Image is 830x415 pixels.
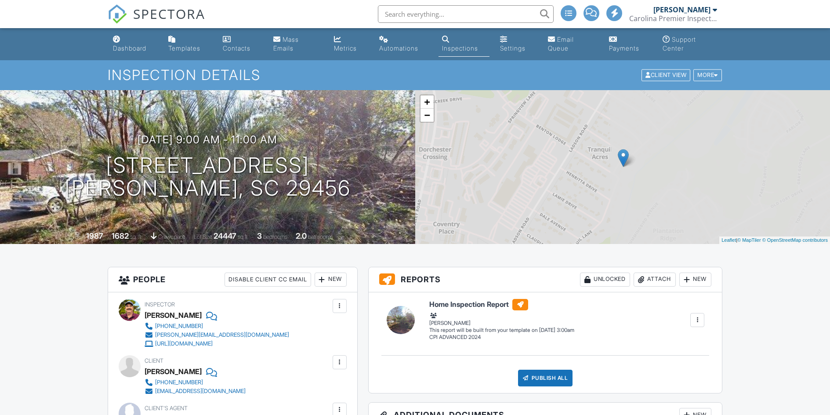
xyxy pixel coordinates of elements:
a: Leaflet [721,237,736,243]
span: bedrooms [263,233,287,240]
div: 3 [257,231,262,240]
a: [URL][DOMAIN_NAME] [145,339,289,348]
div: [PERSON_NAME][EMAIL_ADDRESS][DOMAIN_NAME] [155,331,289,339]
div: This report will be built from your template on [DATE] 3:00am [429,327,574,334]
div: Inspections [442,44,478,52]
div: Attach [634,273,676,287]
a: Zoom out [420,109,434,122]
h1: [STREET_ADDRESS] [PERSON_NAME], SC 29456 [65,154,351,200]
div: [PERSON_NAME] [145,365,202,378]
div: 1987 [86,231,103,240]
div: [PERSON_NAME] [429,311,574,327]
span: Built [75,233,85,240]
div: Email Queue [548,36,574,52]
span: Inspector [145,301,175,308]
a: SPECTORA [108,12,205,30]
a: Email Queue [544,32,598,57]
div: Disable Client CC Email [225,273,311,287]
div: [URL][DOMAIN_NAME] [155,340,213,347]
h3: [DATE] 9:00 am - 11:00 am [138,134,277,146]
div: Automations [379,44,418,52]
div: [PERSON_NAME] [145,309,202,322]
div: New [679,273,711,287]
span: Client's Agent [145,405,188,411]
a: Contacts [219,32,263,57]
a: [PHONE_NUMBER] [145,322,289,331]
a: Inspections [439,32,489,57]
div: Support Center [663,36,696,52]
a: Payments [605,32,652,57]
div: Contacts [223,44,250,52]
a: Support Center [659,32,721,57]
span: Lot Size [194,233,212,240]
a: [PHONE_NUMBER] [145,378,246,387]
a: Settings [497,32,537,57]
span: sq. ft. [130,233,142,240]
div: Publish All [518,370,573,386]
a: © MapTiler [737,237,761,243]
div: Payments [609,44,639,52]
span: SPECTORA [133,4,205,23]
div: Carolina Premier Inspections LLC [629,14,717,23]
img: The Best Home Inspection Software - Spectora [108,4,127,24]
a: Zoom in [420,95,434,109]
div: Client View [642,69,690,81]
span: Client [145,357,163,364]
div: 24447 [214,231,236,240]
h3: Reports [369,267,722,292]
span: bathrooms [308,233,333,240]
div: More [693,69,722,81]
div: CPI ADVANCED 2024 [429,334,574,341]
span: crawlspace [158,233,185,240]
div: 2.0 [296,231,307,240]
div: [PHONE_NUMBER] [155,379,203,386]
div: Dashboard [113,44,146,52]
div: Templates [168,44,200,52]
div: | [719,237,830,244]
span: sq.ft. [238,233,249,240]
div: Mass Emails [273,36,299,52]
div: Unlocked [580,273,630,287]
a: Mass Emails [270,32,323,57]
h1: Inspection Details [108,67,723,83]
h6: Home Inspection Report [429,299,574,310]
h3: People [108,267,357,292]
div: 1682 [112,231,129,240]
div: [PHONE_NUMBER] [155,323,203,330]
div: [EMAIL_ADDRESS][DOMAIN_NAME] [155,388,246,395]
a: Client View [641,71,692,78]
a: Automations (Basic) [376,32,431,57]
a: © OpenStreetMap contributors [762,237,828,243]
a: [PERSON_NAME][EMAIL_ADDRESS][DOMAIN_NAME] [145,331,289,339]
input: Search everything... [378,5,554,23]
div: Settings [500,44,526,52]
div: Metrics [334,44,357,52]
a: Metrics [330,32,369,57]
div: [PERSON_NAME] [653,5,710,14]
a: Dashboard [109,32,158,57]
div: New [315,273,347,287]
a: [EMAIL_ADDRESS][DOMAIN_NAME] [145,387,246,396]
a: Templates [165,32,212,57]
